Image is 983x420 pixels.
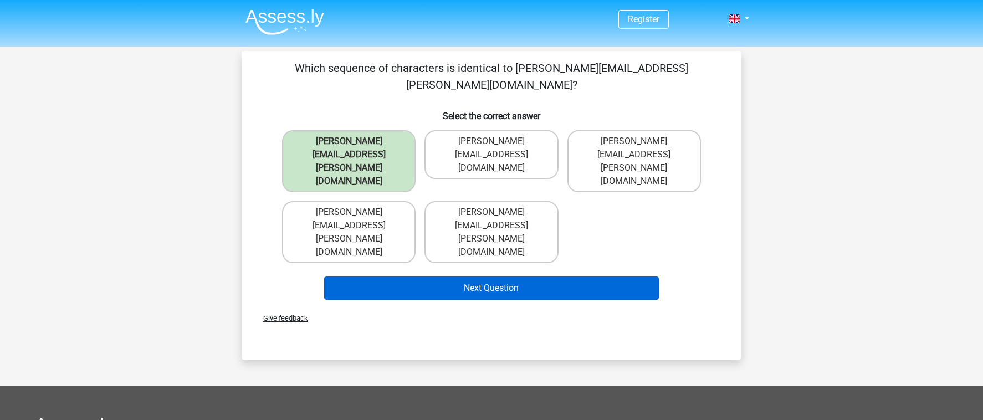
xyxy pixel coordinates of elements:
span: Give feedback [254,314,308,322]
label: [PERSON_NAME][EMAIL_ADDRESS][PERSON_NAME][DOMAIN_NAME] [567,130,701,192]
label: [PERSON_NAME][EMAIL_ADDRESS][PERSON_NAME][DOMAIN_NAME] [282,201,416,263]
p: Which sequence of characters is identical to [PERSON_NAME][EMAIL_ADDRESS][PERSON_NAME][DOMAIN_NAME]? [259,60,724,93]
a: Register [628,14,659,24]
label: [PERSON_NAME][EMAIL_ADDRESS][PERSON_NAME][DOMAIN_NAME] [282,130,416,192]
label: [PERSON_NAME][EMAIL_ADDRESS][DOMAIN_NAME] [424,130,558,179]
img: Assessly [245,9,324,35]
button: Next Question [324,276,659,300]
label: [PERSON_NAME][EMAIL_ADDRESS][PERSON_NAME][DOMAIN_NAME] [424,201,558,263]
h6: Select the correct answer [259,102,724,121]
